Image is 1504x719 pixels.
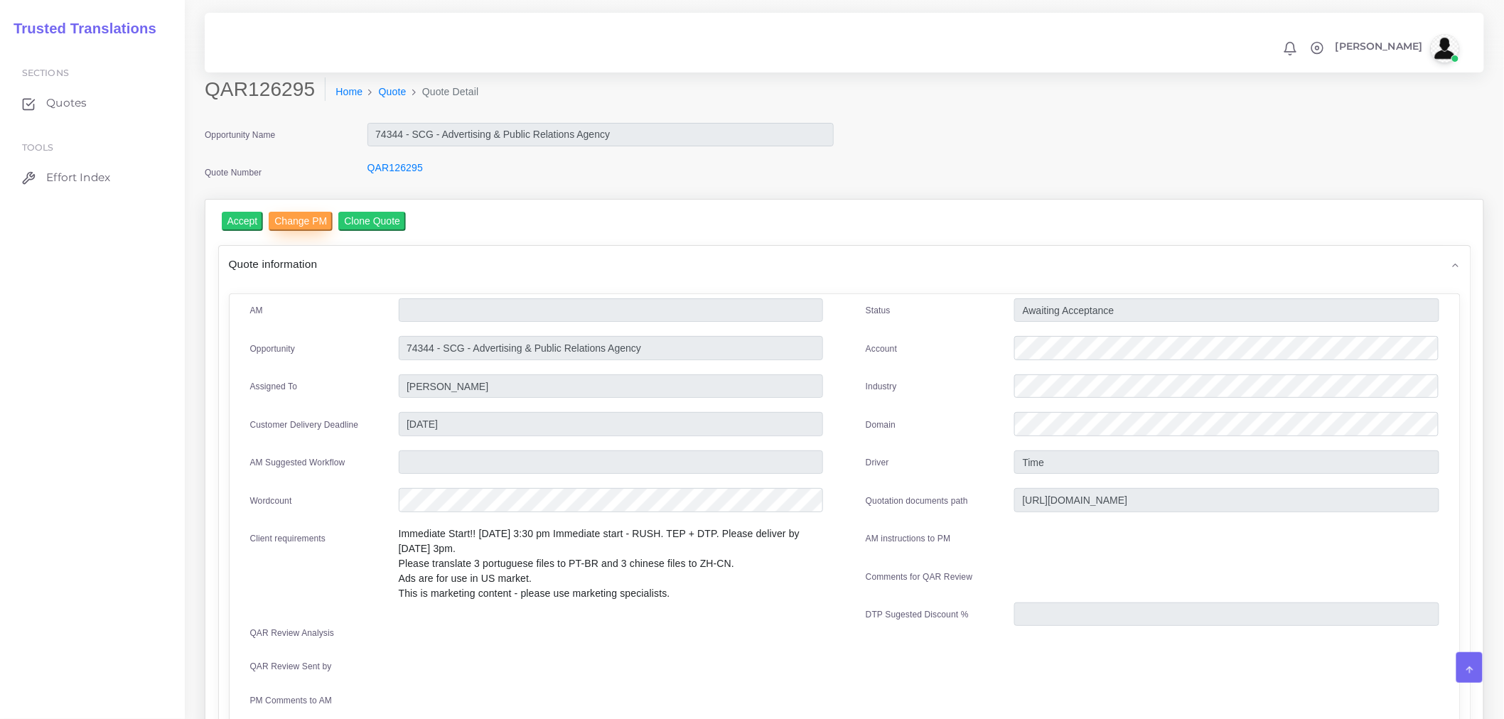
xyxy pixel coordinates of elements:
h2: QAR126295 [205,77,326,102]
label: Quote Number [205,166,262,179]
a: [PERSON_NAME]avatar [1328,34,1464,63]
label: QAR Review Analysis [250,627,335,639]
label: Client requirements [250,532,326,545]
li: Quote Detail [407,85,479,99]
span: Quote information [229,256,318,272]
input: Accept [222,212,264,231]
span: [PERSON_NAME] [1336,41,1423,51]
a: Trusted Translations [4,17,156,40]
h2: Trusted Translations [4,20,156,37]
label: Opportunity Name [205,129,276,141]
label: Wordcount [250,494,292,507]
label: Status [866,304,891,317]
label: Industry [866,380,897,393]
label: PM Comments to AM [250,694,333,707]
label: AM [250,304,263,317]
img: avatar [1431,34,1459,63]
label: Quotation documents path [866,494,968,507]
p: Immediate Start!! [DATE] 3:30 pm Immediate start - RUSH. TEP + DTP. Please deliver by [DATE] 3pm.... [399,526,823,601]
label: Domain [866,418,896,431]
label: Comments for QAR Review [866,571,972,583]
input: Change PM [269,212,333,231]
span: Sections [22,67,69,78]
span: Quotes [46,95,87,111]
a: QAR126295 [367,162,423,173]
label: Opportunity [250,342,296,355]
input: pm [399,374,823,399]
label: Customer Delivery Deadline [250,418,359,431]
label: AM Suggested Workflow [250,456,345,469]
span: Effort Index [46,170,110,185]
a: Quotes [11,88,174,118]
label: Account [866,342,897,355]
span: Tools [22,142,54,153]
label: QAR Review Sent by [250,660,332,673]
a: Home [335,85,362,99]
label: AM instructions to PM [866,532,951,545]
a: Effort Index [11,163,174,193]
label: Driver [866,456,889,469]
label: Assigned To [250,380,298,393]
a: Quote [379,85,407,99]
input: Clone Quote [338,212,406,231]
div: Quote information [219,246,1471,282]
label: DTP Sugested Discount % [866,608,969,621]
